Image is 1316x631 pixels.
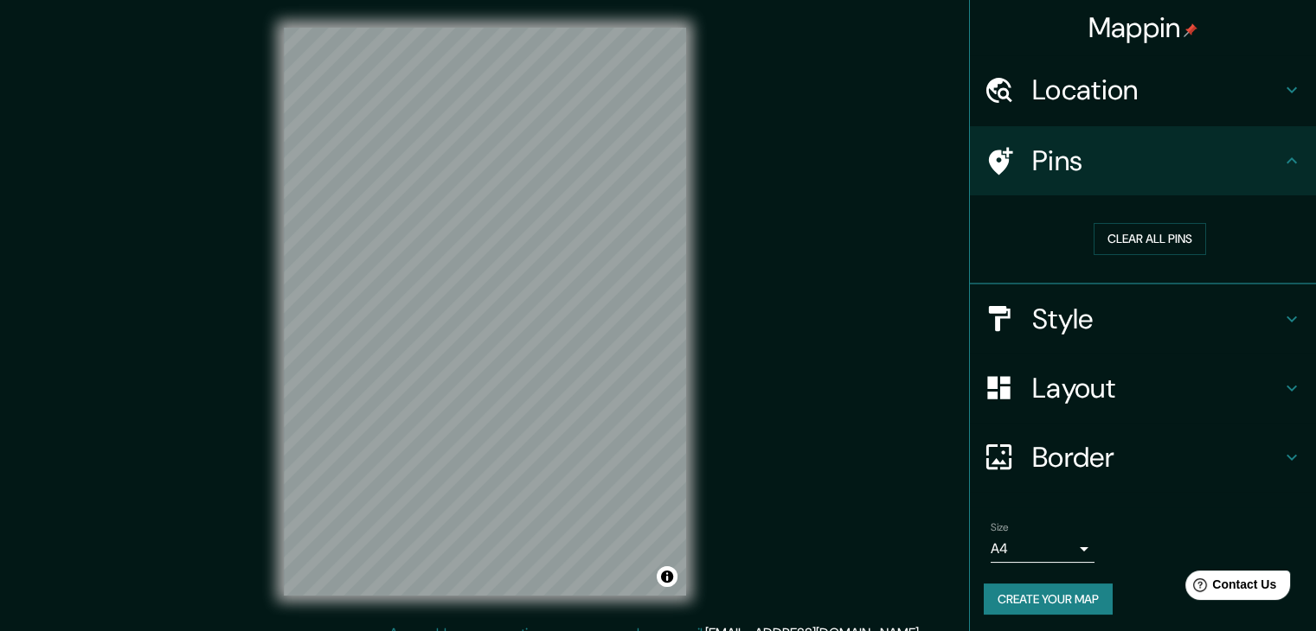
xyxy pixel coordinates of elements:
div: Layout [970,354,1316,423]
img: pin-icon.png [1184,23,1197,37]
h4: Border [1032,440,1281,475]
div: A4 [991,535,1095,563]
iframe: Help widget launcher [1162,564,1297,612]
button: Clear all pins [1094,223,1206,255]
h4: Pins [1032,143,1281,178]
h4: Style [1032,302,1281,336]
label: Size [991,519,1009,534]
div: Location [970,55,1316,124]
h4: Mappin [1088,10,1198,45]
div: Pins [970,126,1316,195]
button: Toggle attribution [657,566,677,587]
div: Style [970,284,1316,354]
canvas: Map [284,28,686,596]
h4: Layout [1032,371,1281,405]
h4: Location [1032,73,1281,107]
div: Border [970,423,1316,492]
button: Create your map [984,583,1113,615]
